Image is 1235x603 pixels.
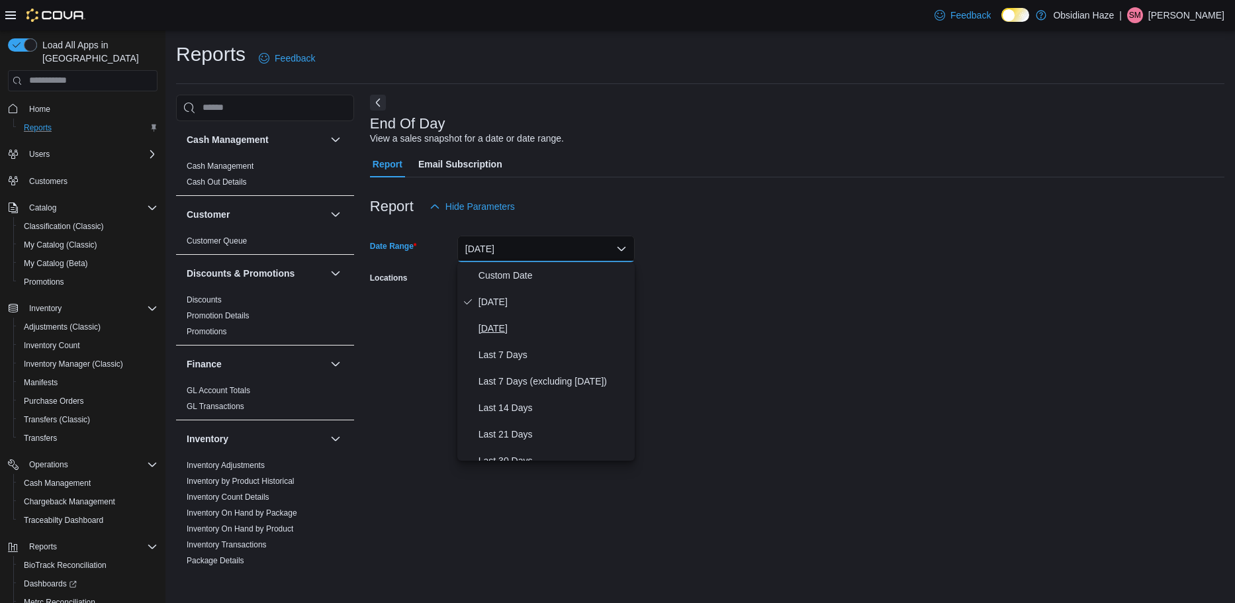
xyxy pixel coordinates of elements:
[19,218,109,234] a: Classification (Classic)
[373,151,402,177] span: Report
[187,208,325,221] button: Customer
[370,95,386,111] button: Next
[187,524,293,533] a: Inventory On Hand by Product
[13,511,163,530] button: Traceabilty Dashboard
[1053,7,1114,23] p: Obsidian Haze
[24,340,80,351] span: Inventory Count
[24,457,158,473] span: Operations
[13,236,163,254] button: My Catalog (Classic)
[29,303,62,314] span: Inventory
[19,338,85,353] a: Inventory Count
[187,572,244,581] a: Package History
[24,433,57,443] span: Transfers
[19,237,103,253] a: My Catalog (Classic)
[328,431,343,447] button: Inventory
[370,199,414,214] h3: Report
[187,461,265,470] a: Inventory Adjustments
[479,320,629,336] span: [DATE]
[13,336,163,355] button: Inventory Count
[19,512,109,528] a: Traceabilty Dashboard
[187,571,244,582] span: Package History
[479,267,629,283] span: Custom Date
[1148,7,1224,23] p: [PERSON_NAME]
[19,375,63,391] a: Manifests
[457,236,635,262] button: [DATE]
[24,539,62,555] button: Reports
[19,319,158,335] span: Adjustments (Classic)
[370,273,408,283] label: Locations
[19,412,95,428] a: Transfers (Classic)
[3,537,163,556] button: Reports
[370,116,445,132] h3: End Of Day
[19,356,128,372] a: Inventory Manager (Classic)
[445,200,515,213] span: Hide Parameters
[24,322,101,332] span: Adjustments (Classic)
[13,556,163,575] button: BioTrack Reconciliation
[13,429,163,447] button: Transfers
[13,217,163,236] button: Classification (Classic)
[24,515,103,526] span: Traceabilty Dashboard
[1129,7,1141,23] span: SM
[328,132,343,148] button: Cash Management
[19,475,96,491] a: Cash Management
[13,254,163,273] button: My Catalog (Beta)
[479,426,629,442] span: Last 21 Days
[19,430,158,446] span: Transfers
[24,560,107,571] span: BioTrack Reconciliation
[187,555,244,566] span: Package Details
[24,173,73,189] a: Customers
[24,146,158,162] span: Users
[187,236,247,246] a: Customer Queue
[3,199,163,217] button: Catalog
[19,120,57,136] a: Reports
[187,295,222,304] a: Discounts
[19,512,158,528] span: Traceabilty Dashboard
[479,347,629,363] span: Last 7 Days
[24,240,97,250] span: My Catalog (Classic)
[187,432,228,445] h3: Inventory
[479,373,629,389] span: Last 7 Days (excluding [DATE])
[24,579,77,589] span: Dashboards
[19,393,158,409] span: Purchase Orders
[187,162,253,171] a: Cash Management
[187,386,250,395] a: GL Account Totals
[187,492,269,502] a: Inventory Count Details
[479,400,629,416] span: Last 14 Days
[13,373,163,392] button: Manifests
[24,277,64,287] span: Promotions
[13,392,163,410] button: Purchase Orders
[187,477,295,486] a: Inventory by Product Historical
[24,101,56,117] a: Home
[19,412,158,428] span: Transfers (Classic)
[19,274,158,290] span: Promotions
[176,233,354,254] div: Customer
[275,52,315,65] span: Feedback
[37,38,158,65] span: Load All Apps in [GEOGRAPHIC_DATA]
[187,310,250,321] span: Promotion Details
[19,338,158,353] span: Inventory Count
[19,576,82,592] a: Dashboards
[187,539,267,550] span: Inventory Transactions
[13,273,163,291] button: Promotions
[19,255,158,271] span: My Catalog (Beta)
[187,385,250,396] span: GL Account Totals
[3,145,163,163] button: Users
[24,258,88,269] span: My Catalog (Beta)
[29,176,68,187] span: Customers
[29,459,68,470] span: Operations
[24,301,158,316] span: Inventory
[3,455,163,474] button: Operations
[187,133,269,146] h3: Cash Management
[29,541,57,552] span: Reports
[328,356,343,372] button: Finance
[187,402,244,411] a: GL Transactions
[370,241,417,252] label: Date Range
[24,478,91,488] span: Cash Management
[370,132,564,146] div: View a sales snapshot for a date or date range.
[13,474,163,492] button: Cash Management
[187,177,247,187] a: Cash Out Details
[19,557,158,573] span: BioTrack Reconciliation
